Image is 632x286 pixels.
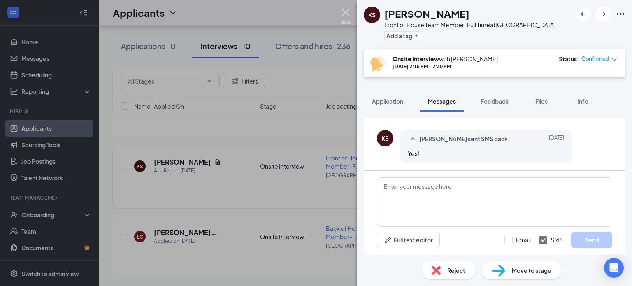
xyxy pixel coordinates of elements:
button: Send [571,232,612,248]
span: Yes! [408,150,419,157]
div: [DATE] 2:15 PM - 2:30 PM [393,63,498,70]
span: Application [372,98,403,105]
span: Move to stage [512,266,551,275]
div: KS [381,134,389,142]
h1: [PERSON_NAME] [384,7,469,21]
svg: ArrowLeftNew [579,9,588,19]
svg: Plus [414,33,419,38]
span: Confirmed [581,55,609,63]
button: Full text editorPen [377,232,440,248]
div: Status : [559,55,579,63]
div: with [PERSON_NAME] [393,55,498,63]
span: Feedback [481,98,509,105]
b: Onsite Interview [393,55,439,63]
span: Info [577,98,588,105]
svg: SmallChevronUp [408,134,418,144]
span: [DATE] [549,134,564,144]
div: Open Intercom Messenger [604,258,624,278]
span: Messages [428,98,456,105]
button: ArrowRight [596,7,611,21]
button: PlusAdd a tag [384,31,421,40]
span: Files [535,98,548,105]
span: down [611,57,617,63]
span: [PERSON_NAME] sent SMS back. [419,134,510,144]
div: KS [368,11,376,19]
svg: Pen [384,236,392,244]
svg: ArrowRight [598,9,608,19]
button: ArrowLeftNew [576,7,591,21]
svg: Ellipses [616,9,625,19]
span: Reject [447,266,465,275]
div: Front of House Team Member-Full Time at [GEOGRAPHIC_DATA] [384,21,555,29]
